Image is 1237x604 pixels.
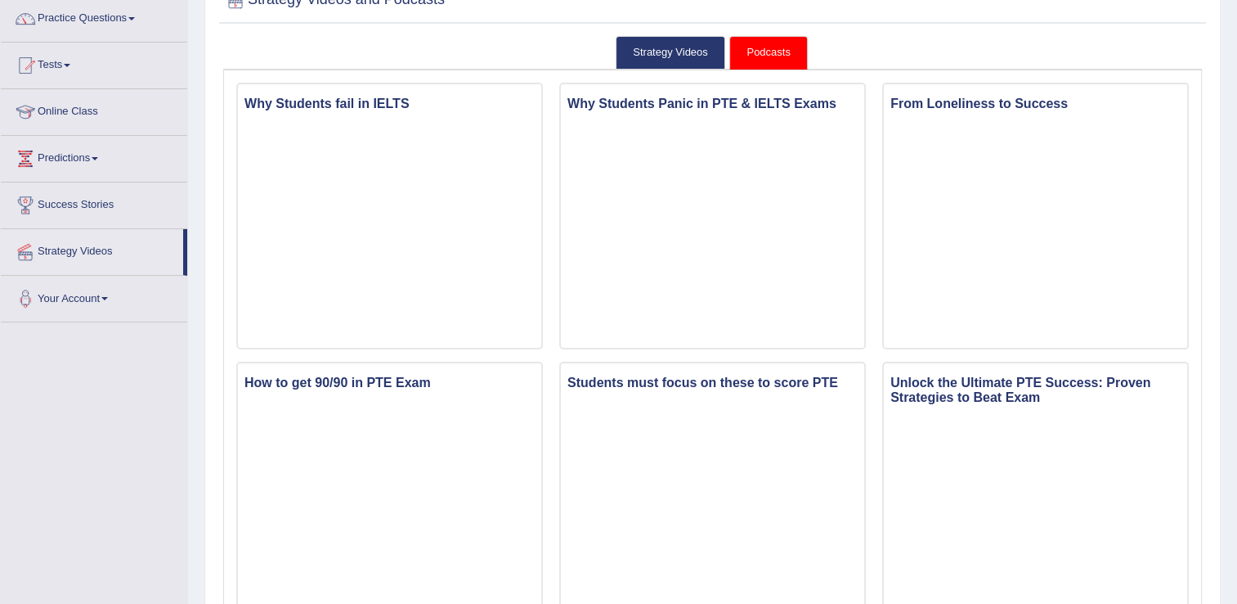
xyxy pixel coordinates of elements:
h3: Unlock the Ultimate PTE Success: Proven Strategies to Beat Exam [884,372,1187,408]
a: Strategy Videos [616,36,725,70]
a: Strategy Videos [1,229,183,270]
h3: How to get 90/90 in PTE Exam [238,372,541,394]
a: Your Account [1,276,187,317]
h3: Students must focus on these to score PTE [561,372,864,394]
a: Predictions [1,136,187,177]
a: Tests [1,43,187,83]
h3: Why Students fail in IELTS [238,92,541,115]
h3: From Loneliness to Success [884,92,1187,115]
a: Success Stories [1,183,187,223]
a: Online Class [1,89,187,130]
h3: Why Students Panic in PTE & IELTS Exams [561,92,864,115]
a: Podcasts [729,36,807,70]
